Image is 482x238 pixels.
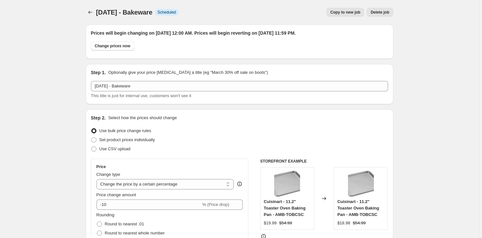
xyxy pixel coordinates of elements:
h6: STOREFRONT EXAMPLE [260,159,388,164]
img: Cuisinart-11_2-Toaster-Oven-Baking-Pan-AMB-TOBCSC_80x.jpg [348,171,374,197]
h3: Price [96,164,106,169]
div: $18.98 [337,220,350,226]
p: Select how the prices should change [108,115,177,121]
div: $19.99 [264,220,277,226]
span: Use CSV upload [99,146,130,151]
button: Copy to new job [326,8,364,17]
span: Price change amount [96,192,136,197]
span: Cuisinart - 11.2" Toaster Oven Baking Pan - AMB-TOBCSC [264,199,306,217]
span: [DATE] - Bakeware [96,9,152,16]
div: help [236,181,243,187]
h2: Step 1. [91,69,106,76]
span: Scheduled [158,10,176,15]
span: This title is just for internal use, customers won't see it [91,93,191,98]
input: -15 [96,199,201,210]
button: Change prices now [91,41,134,51]
strike: $54.99 [279,220,292,226]
h2: Prices will begin changing on [DATE] 12:00 AM. Prices will begin reverting on [DATE] 11:59 PM. [91,30,388,36]
button: Delete job [367,8,393,17]
span: Set product prices individually [99,137,155,142]
h2: Step 2. [91,115,106,121]
span: Use bulk price change rules [99,128,151,133]
span: Copy to new job [330,10,360,15]
span: Change prices now [95,43,130,49]
span: Rounding [96,212,115,217]
span: Round to nearest .01 [105,221,144,226]
button: Price change jobs [86,8,95,17]
span: Delete job [371,10,389,15]
span: Round to nearest whole number [105,231,165,235]
p: Optionally give your price [MEDICAL_DATA] a title (eg "March 30% off sale on boots") [108,69,268,76]
img: Cuisinart-11_2-Toaster-Oven-Baking-Pan-AMB-TOBCSC_80x.jpg [274,171,300,197]
span: % (Price drop) [202,202,229,207]
input: 30% off holiday sale [91,81,388,91]
strike: $54.99 [353,220,366,226]
span: Cuisinart - 11.2" Toaster Oven Baking Pan - AMB-TOBCSC [337,199,379,217]
span: Change type [96,172,120,177]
